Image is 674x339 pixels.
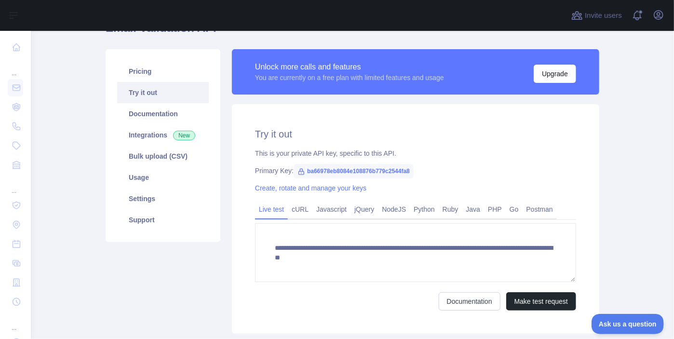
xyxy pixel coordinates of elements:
div: ... [8,176,23,195]
div: This is your private API key, specific to this API. [255,149,576,158]
button: Invite users [569,8,624,23]
a: Settings [117,188,209,209]
div: ... [8,312,23,332]
div: You are currently on a free plan with limited features and usage [255,73,444,82]
a: Documentation [439,292,500,311]
button: Upgrade [534,65,576,83]
span: ba66978eb8084e108876b779c2544fa8 [294,164,414,178]
span: Invite users [585,10,622,21]
iframe: Toggle Customer Support [592,314,664,334]
a: Bulk upload (CSV) [117,146,209,167]
a: Pricing [117,61,209,82]
div: ... [8,58,23,77]
a: Javascript [312,202,350,217]
a: Integrations New [117,124,209,146]
a: jQuery [350,202,378,217]
a: Try it out [117,82,209,103]
div: Unlock more calls and features [255,61,444,73]
a: Support [117,209,209,231]
a: PHP [484,202,506,217]
a: Ruby [439,202,462,217]
a: Go [506,202,523,217]
a: Python [410,202,439,217]
a: Create, rotate and manage your keys [255,184,366,192]
button: Make test request [506,292,576,311]
h1: Email Validation API [106,20,599,43]
a: Documentation [117,103,209,124]
a: NodeJS [378,202,410,217]
a: Postman [523,202,557,217]
a: Usage [117,167,209,188]
h2: Try it out [255,127,576,141]
a: cURL [288,202,312,217]
div: Primary Key: [255,166,576,176]
a: Java [462,202,485,217]
a: Live test [255,202,288,217]
span: New [173,131,195,140]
